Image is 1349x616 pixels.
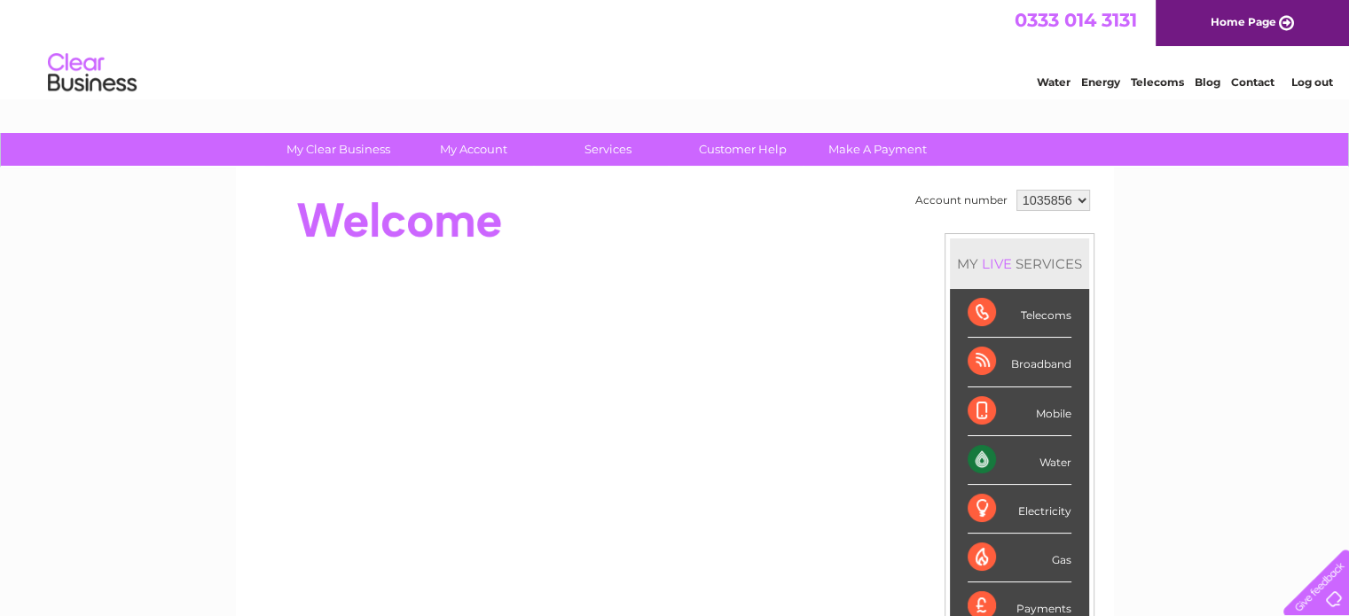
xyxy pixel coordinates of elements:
a: 0333 014 3131 [1015,9,1137,31]
div: LIVE [978,255,1016,272]
a: Customer Help [670,133,816,166]
a: Water [1037,75,1071,89]
a: Make A Payment [804,133,951,166]
div: Broadband [968,338,1071,386]
div: Telecoms [968,289,1071,338]
div: Electricity [968,485,1071,534]
div: Mobile [968,387,1071,436]
div: Water [968,436,1071,485]
a: Log out [1290,75,1332,89]
img: logo.png [47,46,137,100]
div: Gas [968,534,1071,582]
a: Energy [1081,75,1120,89]
a: My Account [400,133,546,166]
a: My Clear Business [265,133,412,166]
div: MY SERVICES [950,238,1089,289]
a: Telecoms [1131,75,1184,89]
div: Clear Business is a trading name of Verastar Limited (registered in [GEOGRAPHIC_DATA] No. 3667643... [256,10,1094,86]
td: Account number [911,185,1012,215]
a: Blog [1195,75,1220,89]
a: Contact [1231,75,1274,89]
a: Services [535,133,681,166]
